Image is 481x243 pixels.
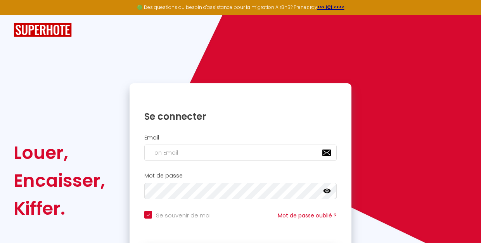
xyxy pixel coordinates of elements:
[278,212,337,219] a: Mot de passe oublié ?
[14,23,72,37] img: SuperHote logo
[317,4,344,10] a: >>> ICI <<<<
[144,134,337,141] h2: Email
[14,195,105,222] div: Kiffer.
[144,145,337,161] input: Ton Email
[14,139,105,167] div: Louer,
[144,172,337,179] h2: Mot de passe
[14,167,105,195] div: Encaisser,
[144,110,337,122] h1: Se connecter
